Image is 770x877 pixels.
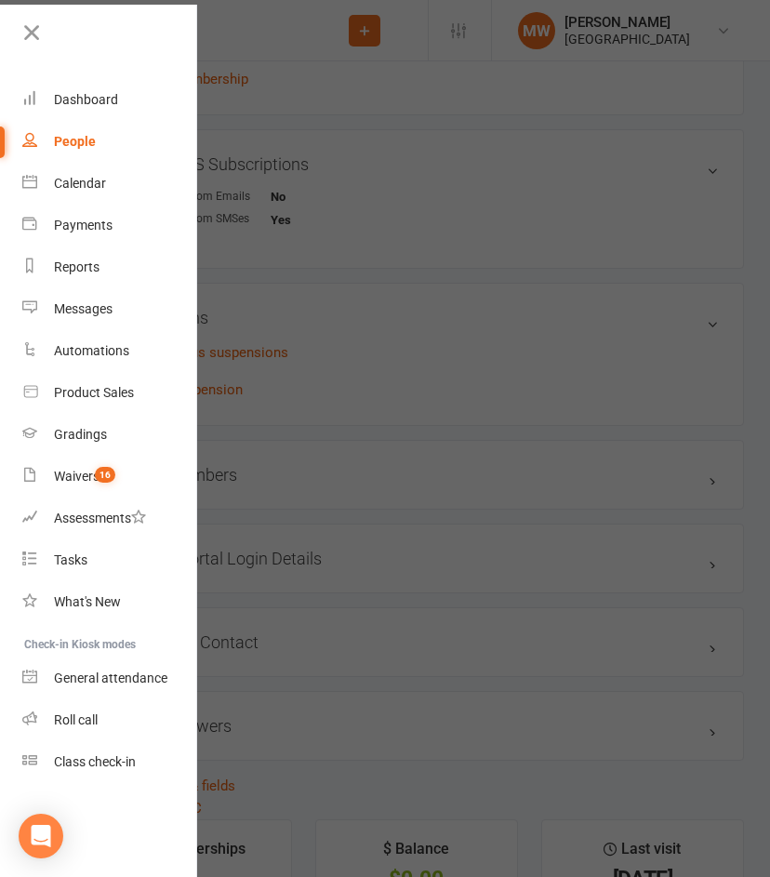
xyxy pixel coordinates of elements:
[54,301,113,316] div: Messages
[22,121,198,163] a: People
[54,552,87,567] div: Tasks
[54,712,98,727] div: Roll call
[22,498,198,539] a: Assessments
[95,467,115,483] span: 16
[22,205,198,246] a: Payments
[54,594,121,609] div: What's New
[22,456,198,498] a: Waivers 16
[54,469,100,484] div: Waivers
[22,246,198,288] a: Reports
[22,79,198,121] a: Dashboard
[22,414,198,456] a: Gradings
[54,343,129,358] div: Automations
[22,372,198,414] a: Product Sales
[22,163,198,205] a: Calendar
[54,511,146,525] div: Assessments
[54,134,96,149] div: People
[54,385,134,400] div: Product Sales
[22,330,198,372] a: Automations
[22,539,198,581] a: Tasks
[22,699,198,741] a: Roll call
[54,754,136,769] div: Class check-in
[22,741,198,783] a: Class kiosk mode
[22,658,198,699] a: General attendance kiosk mode
[54,92,118,107] div: Dashboard
[19,814,63,858] div: Open Intercom Messenger
[54,176,106,191] div: Calendar
[54,259,100,274] div: Reports
[22,581,198,623] a: What's New
[54,671,167,685] div: General attendance
[54,427,107,442] div: Gradings
[54,218,113,233] div: Payments
[22,288,198,330] a: Messages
